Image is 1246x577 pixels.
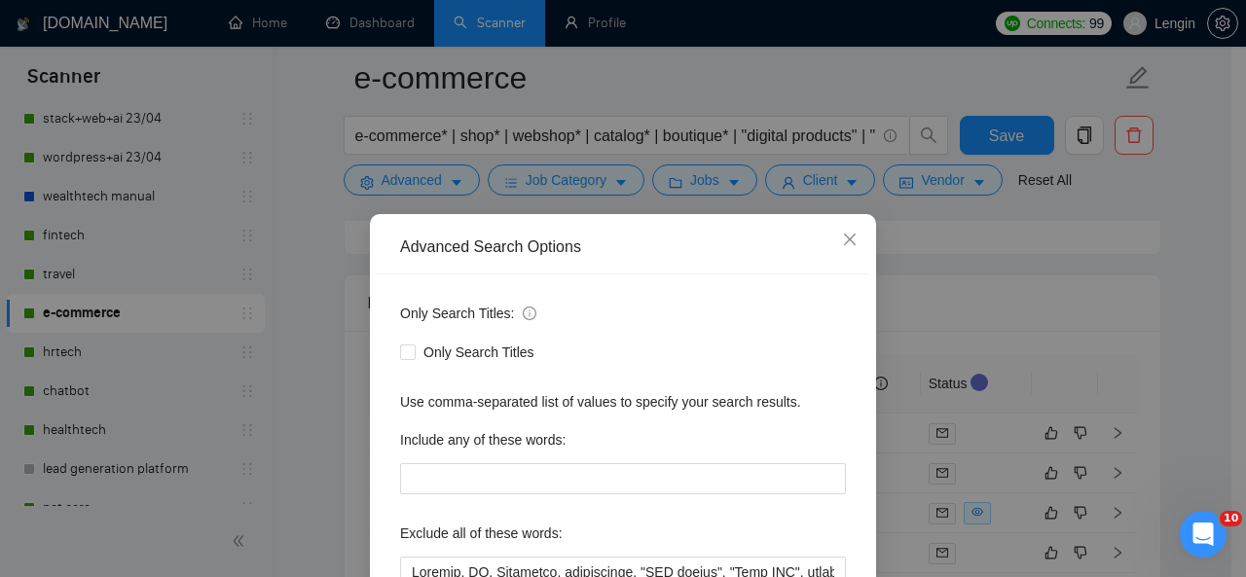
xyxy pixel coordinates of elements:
[416,342,542,363] span: Only Search Titles
[1180,511,1227,558] iframe: Intercom live chat
[523,307,536,320] span: info-circle
[400,236,846,258] div: Advanced Search Options
[824,214,876,267] button: Close
[400,391,846,413] div: Use comma-separated list of values to specify your search results.
[400,518,563,549] label: Exclude all of these words:
[400,424,566,455] label: Include any of these words:
[842,232,858,247] span: close
[400,303,536,324] span: Only Search Titles:
[1220,511,1242,526] span: 10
